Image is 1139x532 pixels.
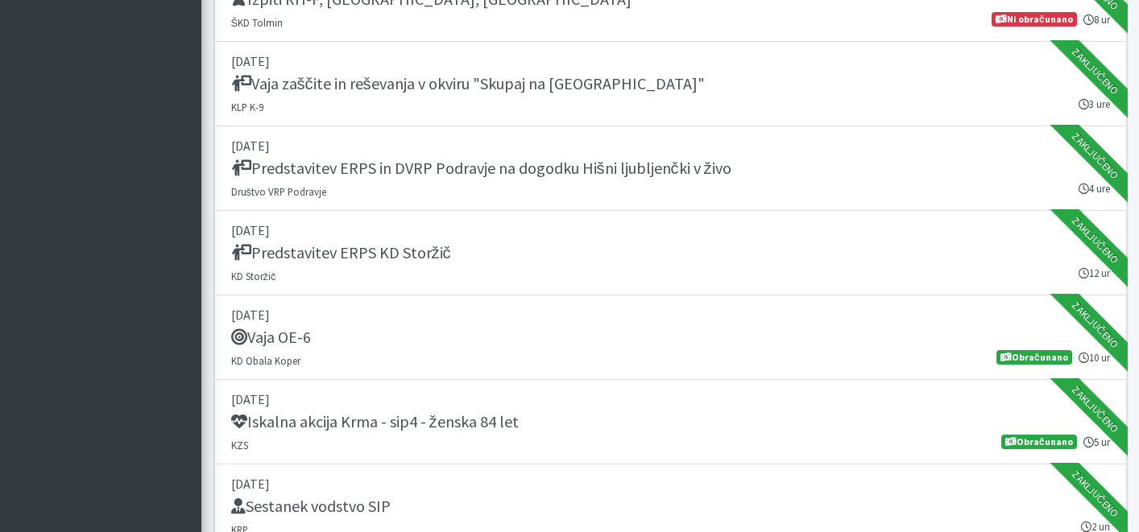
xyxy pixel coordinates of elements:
p: [DATE] [231,305,1110,324]
p: [DATE] [231,52,1110,71]
h5: Sestanek vodstvo SIP [231,497,391,516]
h5: Iskalna akcija Krma - sip4 - ženska 84 let [231,412,519,431]
h5: Vaja zaščite in reševanja v okviru "Skupaj na [GEOGRAPHIC_DATA]" [231,74,705,93]
h5: Vaja OE-6 [231,328,311,347]
a: [DATE] Predstavitev ERPS in DVRP Podravje na dogodku Hišni ljubljenčki v živo Društvo VRP Podravj... [214,126,1127,211]
p: [DATE] [231,390,1110,409]
small: KLP K-9 [231,101,263,113]
h5: Predstavitev ERPS KD Storžič [231,243,451,262]
small: KD Obala Koper [231,354,300,367]
p: [DATE] [231,136,1110,155]
p: [DATE] [231,474,1110,493]
h5: Predstavitev ERPS in DVRP Podravje na dogodku Hišni ljubljenčki v živo [231,159,731,178]
small: KD Storžič [231,270,276,282]
a: [DATE] Vaja OE-6 KD Obala Koper 10 ur Obračunano Zaključeno [214,295,1127,380]
p: [DATE] [231,221,1110,240]
span: Obračunano [1001,435,1076,449]
span: Obračunano [996,350,1071,365]
span: Ni obračunano [992,12,1076,27]
small: KZS [231,439,248,452]
small: ŠKD Tolmin [231,16,284,29]
a: [DATE] Predstavitev ERPS KD Storžič KD Storžič 12 ur Zaključeno [214,211,1127,295]
a: [DATE] Iskalna akcija Krma - sip4 - ženska 84 let KZS 5 ur Obračunano Zaključeno [214,380,1127,464]
a: [DATE] Vaja zaščite in reševanja v okviru "Skupaj na [GEOGRAPHIC_DATA]" KLP K-9 3 ure Zaključeno [214,42,1127,126]
small: Društvo VRP Podravje [231,185,326,198]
